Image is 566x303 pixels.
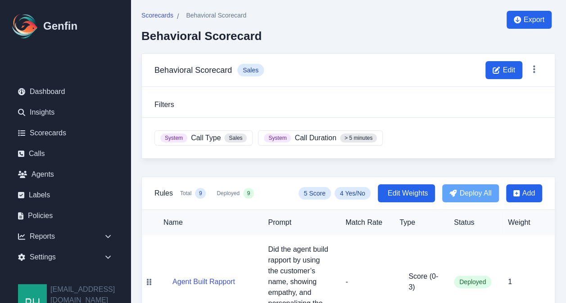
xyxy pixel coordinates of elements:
[11,186,120,204] a: Labels
[217,190,240,197] span: Deployed
[160,134,187,143] span: System
[11,12,40,40] img: Logo
[237,64,264,76] span: Sales
[338,210,392,235] th: Match Rate
[447,210,501,235] th: Status
[11,165,120,183] a: Agents
[172,278,235,285] a: Agent Built Rapport
[154,64,232,76] h3: Behavioral Scorecard
[11,227,120,245] div: Reports
[154,99,542,110] h3: Filters
[340,134,377,143] span: > 5 minutes
[485,61,522,79] button: Edit
[172,276,235,287] button: Agent Built Rapport
[199,190,202,197] span: 9
[11,207,120,225] a: Policies
[186,11,246,20] span: Behavioral Scorecard
[11,145,120,163] a: Calls
[191,133,221,143] span: Call Type
[345,276,385,287] p: -
[408,271,439,293] h5: Score
[378,184,435,202] button: Edit Weights
[503,65,515,76] span: Edit
[454,276,491,288] span: Deployed
[508,278,512,285] span: 1
[294,133,336,143] span: Call Duration
[43,19,77,33] h1: Genfin
[11,83,120,101] a: Dashboard
[524,14,544,25] span: Export
[180,190,191,197] span: Total
[261,210,338,235] th: Prompt
[156,210,261,235] th: Name
[299,187,331,200] span: 5 Score
[392,210,447,235] th: Type
[388,188,428,199] span: Edit Weights
[522,188,535,199] span: Add
[459,188,491,199] span: Deploy All
[506,184,542,202] button: Add
[154,188,173,199] h3: Rules
[11,248,120,266] div: Settings
[177,11,179,22] span: /
[264,134,291,143] span: System
[141,29,262,43] h2: Behavioral Scorecard
[442,184,498,202] button: Deploy All
[11,124,120,142] a: Scorecards
[335,187,371,200] span: 4 Yes/No
[141,11,173,22] a: Scorecards
[247,190,250,197] span: 9
[224,134,247,143] span: Sales
[11,103,120,121] a: Insights
[141,11,173,20] span: Scorecards
[501,210,555,235] th: Weight
[507,11,552,29] button: Export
